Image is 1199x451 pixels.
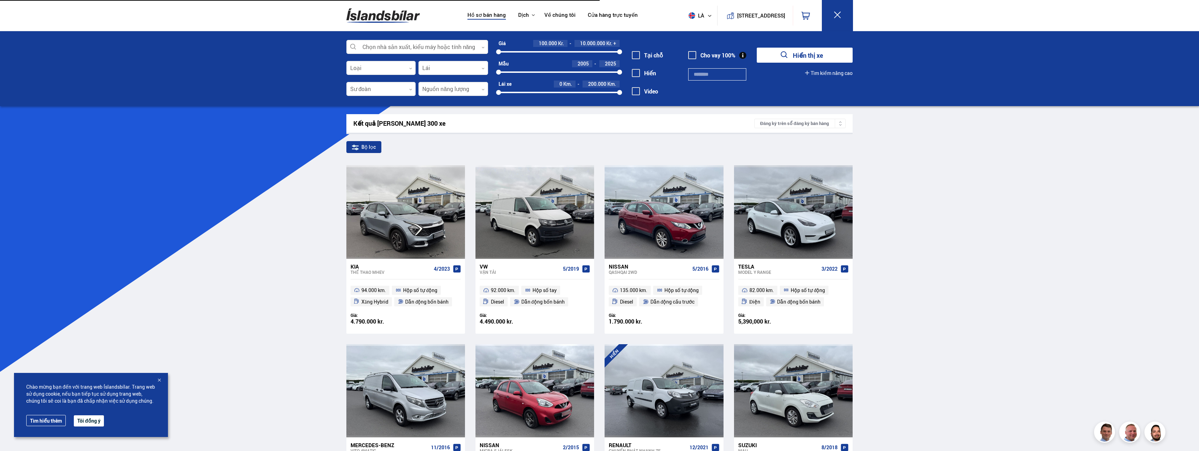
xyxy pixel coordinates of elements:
[361,286,386,294] span: 94.000 km.
[620,298,633,306] span: Diesel
[405,298,449,306] span: Dẫn động bốn bánh
[609,270,689,275] div: Qashqai 2WD
[26,383,156,404] span: Chào mừng bạn đến với trang web Íslandsbílar. Trang web sử dụng cookie, nếu bạn tiếp tục sử dụng ...
[539,40,557,47] span: 100.000
[805,70,853,76] button: Tìm kiếm nâng cao
[650,298,694,306] span: Dẫn động cầu trước
[609,263,689,270] div: Nissan
[698,13,704,19] font: Là
[821,266,838,272] span: 3/2022
[757,48,853,63] button: Hiển thị xe
[480,313,535,318] div: Giá:
[351,270,431,275] div: Thể thao MHEV
[644,88,658,95] font: Video
[74,415,104,426] button: Tôi đồng ý
[26,415,66,426] a: Tìm hiểu thêm
[777,298,820,306] span: Dẫn động bốn bánh
[588,12,638,19] a: Cửa hàng trực tuyến
[738,318,771,325] font: 5,390,000 kr.
[467,12,506,19] a: Hồ sơ bán hàng
[361,144,376,150] font: Bộ lọc
[434,266,450,272] span: 4/2023
[499,61,509,67] div: Mẫu
[689,12,695,19] img: svg+xml;base64,PHN2ZyB4bWxucz0iaHR0cDovL3d3dy53My5vcmcvMjAwMC9zdmciIHdpZHRoPSI1MTIiIGhlaWdodD0iNT...
[480,270,560,275] div: Vận tải
[361,298,388,306] span: Xăng Hybrid
[664,286,699,294] span: Hộp số tự động
[491,286,515,294] span: 92.000 km.
[738,313,794,318] div: Giá:
[563,445,579,450] span: 2/2015
[580,40,605,47] span: 10.000.000
[480,442,560,448] div: Nissan
[686,5,717,26] button: Là
[353,120,755,127] div: Kết quả [PERSON_NAME] 300 xe
[480,318,513,325] font: 4.490.000 kr.
[605,259,723,334] a: Nissan Qashqai 2WD 5/2016 135.000 km. Hộp số tự động Diesel Dẫn động cầu trước Giá: 1.790.000 kr.
[749,298,760,306] span: Điện
[740,13,783,19] button: [STREET_ADDRESS]
[793,51,823,60] font: Hiển thị xe
[734,259,853,334] a: Tesla Model Y RANGE 3/2022 82.000 km. Hộp số tự động Điện Dẫn động bốn bánh Giá: 5,390,000 kr.
[578,60,589,67] span: 2005
[1145,423,1166,444] img: nhp88E3Fdnt1Opn2.png
[351,318,384,325] font: 4.790.000 kr.
[613,41,616,46] span: +
[760,121,829,126] font: Đăng ký trên sổ đăng ký bán hàng
[609,318,642,325] font: 1.790.000 kr.
[346,259,465,334] a: Kia Thể thao MHEV 4/2023 94.000 km. Hộp số tự động Xăng Hybrid Dẫn động bốn bánh Giá: 4.790.000 kr.
[558,41,564,46] span: Kr.
[690,445,708,450] span: 12/2021
[605,60,616,67] span: 2025
[644,51,663,59] font: Tại chỗ
[620,286,647,294] span: 135.000 km.
[521,298,565,306] span: Dẫn động bốn bánh
[563,266,579,272] span: 5/2019
[480,263,560,270] div: VW
[475,259,594,334] a: VW Vận tải 5/2019 92.000 km. Hộp số tay Diesel Dẫn động bốn bánh Giá: 4.490.000 kr.
[351,313,406,318] div: Giá:
[403,286,437,294] span: Hộp số tự động
[431,445,450,450] span: 11/2016
[811,70,853,76] font: Tìm kiếm nâng cao
[721,6,789,26] a: [STREET_ADDRESS]
[499,41,506,46] div: Giá
[499,81,512,87] div: Lái xe
[1120,423,1141,444] img: siFngHWaQ9KaOqBr.png
[821,445,838,450] span: 8/2018
[351,442,428,448] div: Mercedes-Benz
[609,313,664,318] div: Giá:
[544,12,576,19] a: Về chúng tôi
[749,286,774,294] span: 82.000 km.
[700,51,735,59] font: Cho vay 100%
[563,81,572,87] span: Km.
[533,286,557,294] span: Hộp số tay
[351,263,431,270] div: Kia
[1095,423,1116,444] img: FbJEzSuNWCJXmdc-.webp
[738,442,819,448] div: Suzuki
[588,81,606,87] span: 200.000
[738,263,819,270] div: Tesla
[692,266,708,272] span: 5/2016
[346,4,420,27] img: G0Ugv5HjCgRt.svg
[609,442,686,448] div: Renault
[607,81,616,87] span: Km.
[791,286,825,294] span: Hộp số tự động
[491,298,504,306] span: Diesel
[738,270,819,275] div: Model Y RANGE
[518,12,529,19] button: Dịch
[559,81,562,87] span: 0
[606,41,612,46] span: Kr.
[644,69,656,77] font: Hiến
